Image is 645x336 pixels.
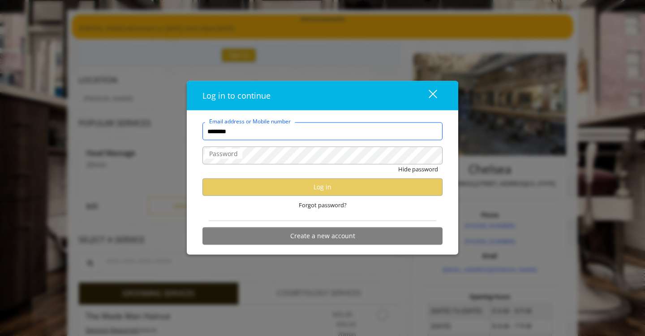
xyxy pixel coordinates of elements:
label: Email address or Mobile number [205,117,295,126]
span: Log in to continue [202,90,271,101]
label: Password [205,149,242,159]
div: close dialog [418,89,436,102]
span: Forgot password? [299,201,347,210]
button: Hide password [398,165,438,174]
input: Password [202,147,443,165]
button: close dialog [412,86,443,105]
button: Log in [202,178,443,196]
input: Email address or Mobile number [202,122,443,140]
button: Create a new account [202,227,443,244]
